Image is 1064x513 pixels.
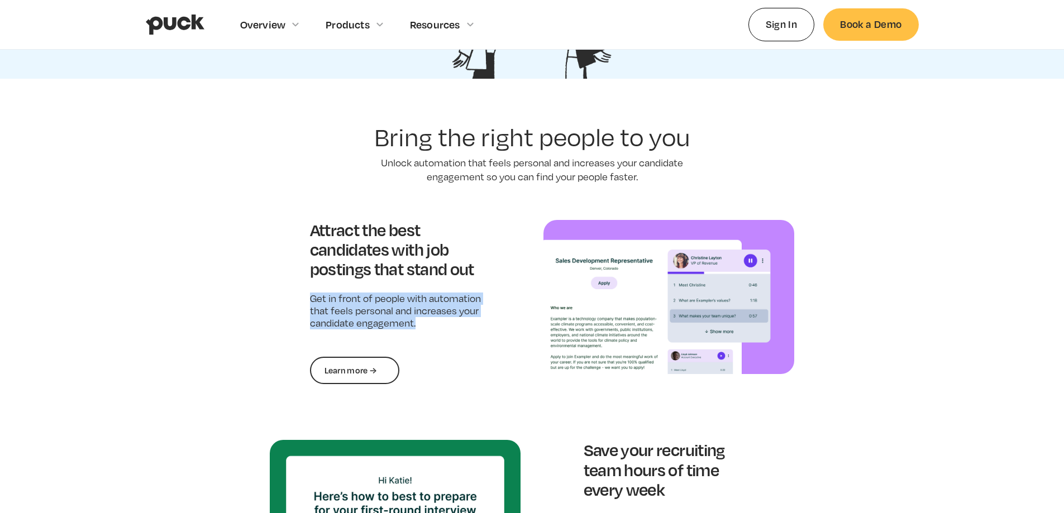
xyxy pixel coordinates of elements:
div: Overview [240,18,286,31]
p: Get in front of people with automation that feels personal and increases your candidate engagement. [310,293,481,330]
div: Resources [410,18,460,31]
a: Learn more → [310,357,399,385]
h3: Save your recruiting team hours of time every week [584,440,755,499]
div: Products [326,18,370,31]
h2: Bring the right people to you [368,123,697,151]
p: Unlock automation that feels personal and increases your candidate engagement so you can find you... [365,156,700,184]
a: Book a Demo [823,8,918,40]
h3: Attract the best candidates with job postings that stand out [310,220,481,279]
a: Sign In [748,8,815,41]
